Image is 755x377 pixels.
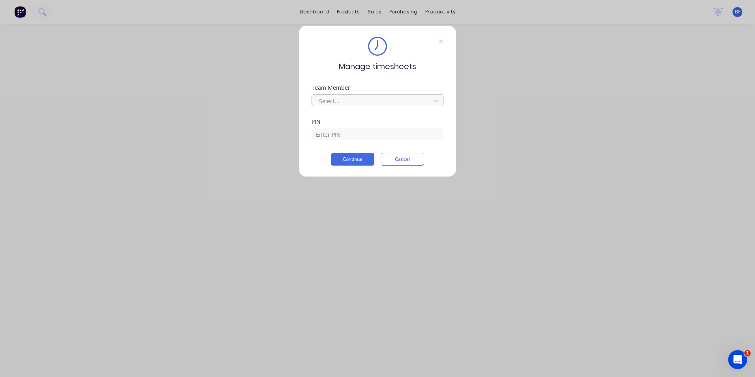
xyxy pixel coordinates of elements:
[312,85,443,90] div: Team Member
[728,350,747,369] iframe: Intercom live chat
[339,60,416,72] span: Manage timesheets
[312,128,443,140] input: Enter PIN
[312,119,443,124] div: PIN
[381,153,424,166] button: Cancel
[744,350,751,356] span: 1
[331,153,374,166] button: Continue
